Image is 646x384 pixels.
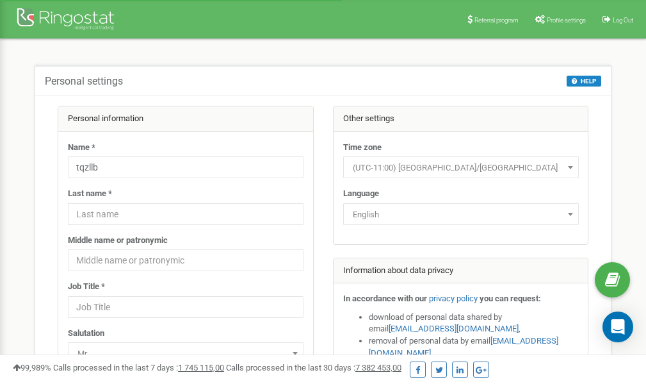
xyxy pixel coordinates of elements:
input: Middle name or patronymic [68,249,303,271]
button: HELP [567,76,601,87]
span: 99,989% [13,363,51,372]
label: Language [343,188,379,200]
strong: you can request: [480,294,541,303]
li: removal of personal data by email , [369,335,579,359]
span: Profile settings [547,17,586,24]
div: Personal information [58,106,313,132]
span: English [348,206,574,224]
input: Job Title [68,296,303,318]
input: Name [68,156,303,178]
span: Mr. [68,342,303,364]
span: English [343,203,579,225]
u: 7 382 453,00 [355,363,401,372]
div: Information about data privacy [334,258,588,284]
li: download of personal data shared by email , [369,312,579,335]
span: Calls processed in the last 30 days : [226,363,401,372]
u: 1 745 115,00 [178,363,224,372]
span: Log Out [613,17,633,24]
label: Salutation [68,328,104,340]
span: Calls processed in the last 7 days : [53,363,224,372]
label: Last name * [68,188,112,200]
h5: Personal settings [45,76,123,87]
span: Mr. [72,345,299,363]
label: Middle name or patronymic [68,235,168,247]
span: (UTC-11:00) Pacific/Midway [348,159,574,177]
input: Last name [68,203,303,225]
a: [EMAIL_ADDRESS][DOMAIN_NAME] [389,324,519,333]
label: Name * [68,142,95,154]
strong: In accordance with our [343,294,427,303]
span: Referral program [474,17,519,24]
label: Job Title * [68,281,105,293]
a: privacy policy [429,294,478,303]
div: Open Intercom Messenger [602,312,633,342]
label: Time zone [343,142,382,154]
span: (UTC-11:00) Pacific/Midway [343,156,579,178]
div: Other settings [334,106,588,132]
